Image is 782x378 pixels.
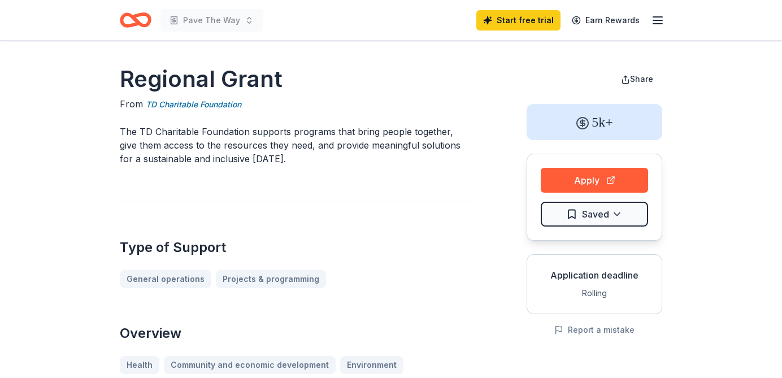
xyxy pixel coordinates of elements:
[536,286,653,300] div: Rolling
[541,202,648,227] button: Saved
[183,14,240,27] span: Pave The Way
[554,323,635,337] button: Report a mistake
[541,168,648,193] button: Apply
[582,207,609,221] span: Saved
[476,10,561,31] a: Start free trial
[565,10,646,31] a: Earn Rewards
[120,63,472,95] h1: Regional Grant
[120,324,472,342] h2: Overview
[120,125,472,166] p: The TD Charitable Foundation supports programs that bring people together, give them access to th...
[120,238,472,257] h2: Type of Support
[120,270,211,288] a: General operations
[527,104,662,140] div: 5k+
[630,74,653,84] span: Share
[120,97,472,111] div: From
[160,9,263,32] button: Pave The Way
[536,268,653,282] div: Application deadline
[146,98,241,111] a: TD Charitable Foundation
[216,270,326,288] a: Projects & programming
[120,7,151,33] a: Home
[612,68,662,90] button: Share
